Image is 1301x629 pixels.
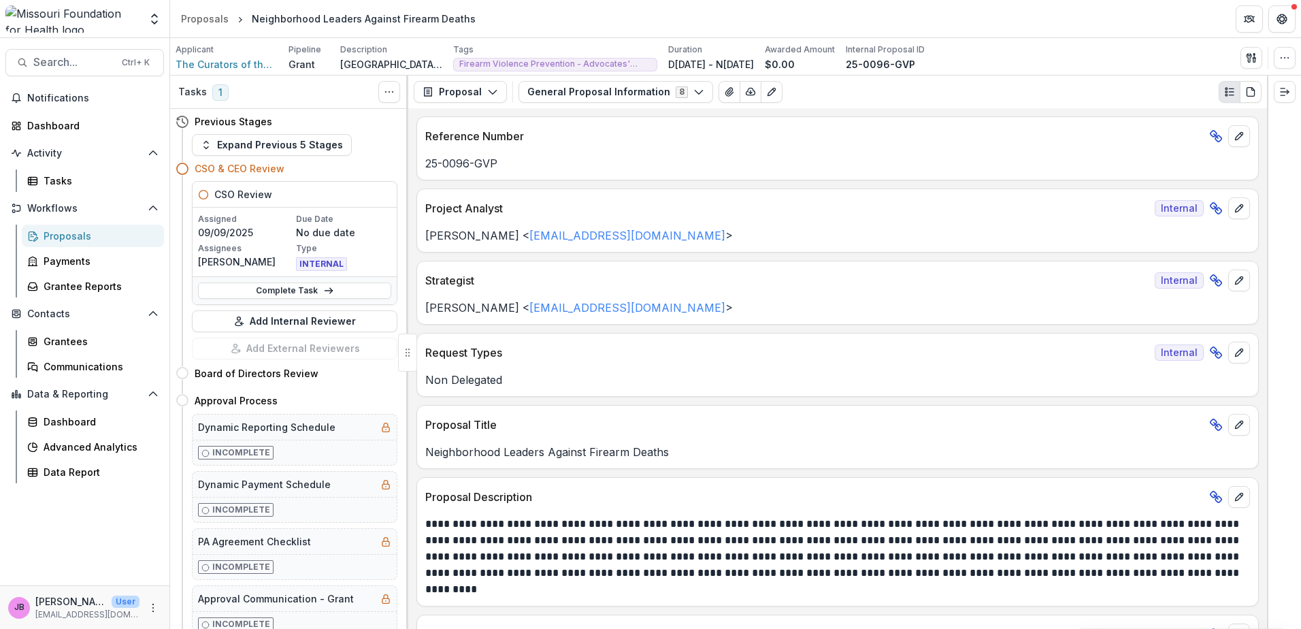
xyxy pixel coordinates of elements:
[668,44,702,56] p: Duration
[181,12,229,26] div: Proposals
[425,372,1250,388] p: Non Delegated
[27,203,142,214] span: Workflows
[289,44,321,56] p: Pipeline
[719,81,740,103] button: View Attached Files
[5,114,164,137] a: Dashboard
[252,12,476,26] div: Neighborhood Leaders Against Firearm Deaths
[459,59,651,69] span: Firearm Violence Prevention - Advocates' Network and Capacity Building - Innovation Funding
[35,609,139,621] p: [EMAIL_ADDRESS][DOMAIN_NAME]
[5,49,164,76] button: Search...
[22,355,164,378] a: Communications
[176,9,234,29] a: Proposals
[518,81,713,103] button: General Proposal Information8
[22,461,164,483] a: Data Report
[22,225,164,247] a: Proposals
[425,128,1204,144] p: Reference Number
[765,57,795,71] p: $0.00
[212,84,229,101] span: 1
[425,200,1149,216] p: Project Analyst
[846,44,925,56] p: Internal Proposal ID
[35,594,106,609] p: [PERSON_NAME]
[198,477,331,491] h5: Dynamic Payment Schedule
[5,87,164,109] button: Notifications
[296,257,347,271] span: INTERNAL
[1219,81,1240,103] button: Plaintext view
[425,155,1250,172] p: 25-0096-GVP
[5,5,139,33] img: Missouri Foundation for Health logo
[145,5,164,33] button: Open entity switcher
[1236,5,1263,33] button: Partners
[212,561,270,573] p: Incomplete
[1228,414,1250,436] button: edit
[198,213,293,225] p: Assigned
[212,504,270,516] p: Incomplete
[296,225,391,240] p: No due date
[198,225,293,240] p: 09/09/2025
[195,161,284,176] h4: CSO & CEO Review
[33,56,114,69] span: Search...
[1155,272,1204,289] span: Internal
[198,420,335,434] h5: Dynamic Reporting Schedule
[198,534,311,549] h5: PA Agreement Checklist
[176,9,481,29] nav: breadcrumb
[44,229,153,243] div: Proposals
[22,170,164,192] a: Tasks
[192,310,397,332] button: Add Internal Reviewer
[668,57,754,71] p: D[DATE] - N[DATE]
[44,174,153,188] div: Tasks
[145,600,161,616] button: More
[192,134,352,156] button: Expand Previous 5 Stages
[44,279,153,293] div: Grantee Reports
[22,275,164,297] a: Grantee Reports
[529,301,725,314] a: [EMAIL_ADDRESS][DOMAIN_NAME]
[425,444,1250,460] p: Neighborhood Leaders Against Firearm Deaths
[289,57,315,71] p: Grant
[195,114,272,129] h4: Previous Stages
[176,44,214,56] p: Applicant
[44,334,153,349] div: Grantees
[453,44,474,56] p: Tags
[1274,81,1296,103] button: Expand right
[198,592,354,606] h5: Approval Communication - Grant
[340,44,387,56] p: Description
[5,197,164,219] button: Open Workflows
[425,272,1149,289] p: Strategist
[765,44,835,56] p: Awarded Amount
[1228,486,1250,508] button: edit
[425,344,1149,361] p: Request Types
[425,227,1250,244] p: [PERSON_NAME] < >
[178,86,207,98] h3: Tasks
[27,148,142,159] span: Activity
[27,93,159,104] span: Notifications
[761,81,783,103] button: Edit as form
[1228,125,1250,147] button: edit
[27,389,142,400] span: Data & Reporting
[192,338,397,359] button: Add External Reviewers
[176,57,278,71] a: The Curators of the [GEOGRAPHIC_DATA][US_STATE]
[22,410,164,433] a: Dashboard
[212,447,270,459] p: Incomplete
[425,489,1204,505] p: Proposal Description
[5,142,164,164] button: Open Activity
[22,250,164,272] a: Payments
[296,242,391,255] p: Type
[1155,200,1204,216] span: Internal
[846,57,915,71] p: 25-0096-GVP
[112,596,139,608] p: User
[27,118,153,133] div: Dashboard
[198,283,391,299] a: Complete Task
[44,254,153,268] div: Payments
[425,300,1250,316] p: [PERSON_NAME] < >
[529,229,725,242] a: [EMAIL_ADDRESS][DOMAIN_NAME]
[340,57,442,71] p: [GEOGRAPHIC_DATA][US_STATE][PERSON_NAME] (UMSL) in partnership with University of [US_STATE] Exte...
[214,187,272,201] h5: CSO Review
[296,213,391,225] p: Due Date
[1240,81,1262,103] button: PDF view
[44,465,153,479] div: Data Report
[44,440,153,454] div: Advanced Analytics
[195,393,278,408] h4: Approval Process
[14,603,24,612] div: Jessie Besancenez
[1228,342,1250,364] button: edit
[414,81,507,103] button: Proposal
[425,417,1204,433] p: Proposal Title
